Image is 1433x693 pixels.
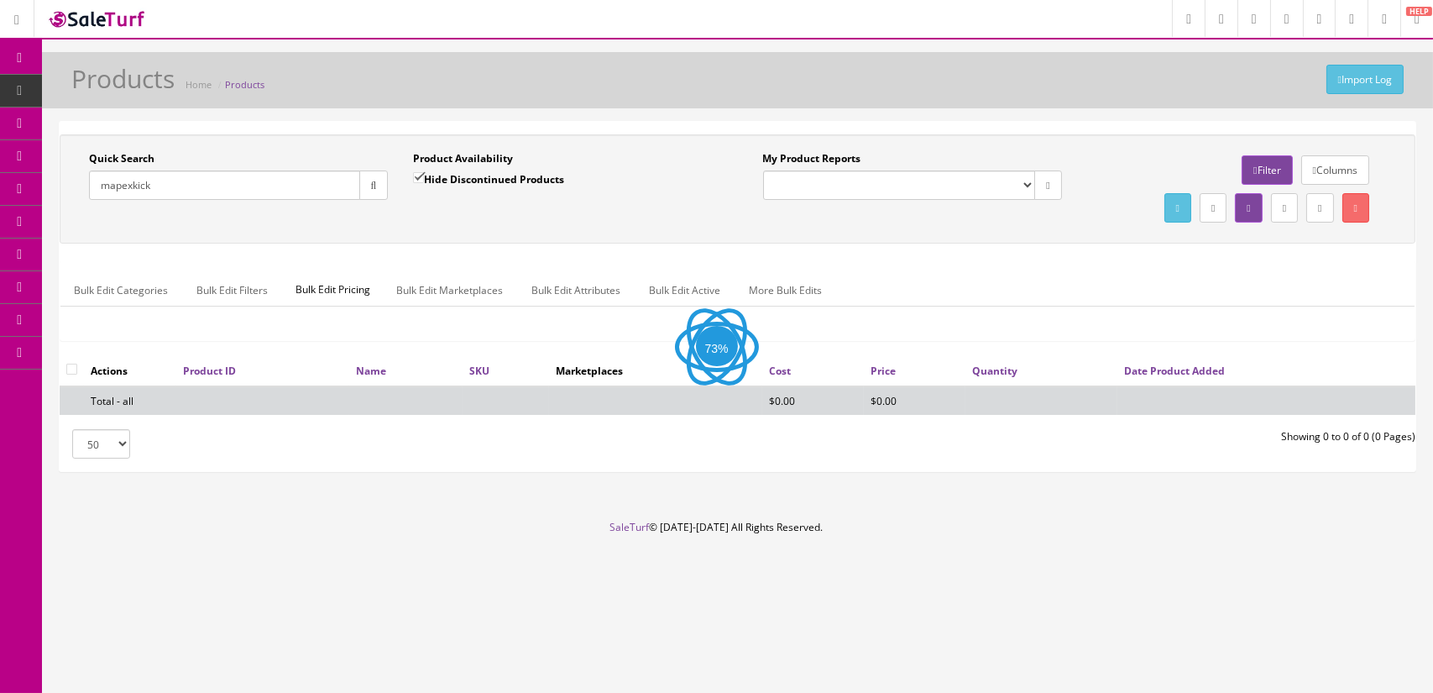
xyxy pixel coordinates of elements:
[383,274,516,307] a: Bulk Edit Marketplaces
[413,172,424,183] input: Hide Discontinued Products
[89,171,360,200] input: Search
[735,274,835,307] a: More Bulk Edits
[871,364,896,378] a: Price
[769,364,791,378] a: Cost
[762,386,864,415] td: $0.00
[84,355,176,386] th: Actions
[283,274,383,306] span: Bulk Edit Pricing
[183,364,236,378] a: Product ID
[469,364,489,378] a: SKU
[763,151,861,166] label: My Product Reports
[413,171,564,187] label: Hide Discontinued Products
[610,520,650,534] a: SaleTurf
[1301,155,1369,185] a: Columns
[183,274,281,307] a: Bulk Edit Filters
[225,78,264,91] a: Products
[413,151,513,166] label: Product Availability
[635,274,734,307] a: Bulk Edit Active
[89,151,154,166] label: Quick Search
[1242,155,1292,185] a: Filter
[1124,364,1225,378] a: Date Product Added
[186,78,212,91] a: Home
[1406,7,1432,16] span: HELP
[356,364,386,378] a: Name
[60,274,181,307] a: Bulk Edit Categories
[47,8,148,30] img: SaleTurf
[1326,65,1404,94] a: Import Log
[549,355,762,386] th: Marketplaces
[738,429,1429,444] div: Showing 0 to 0 of 0 (0 Pages)
[84,386,176,415] td: Total - all
[71,65,175,92] h1: Products
[972,364,1017,378] a: Quantity
[864,386,965,415] td: $0.00
[518,274,634,307] a: Bulk Edit Attributes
